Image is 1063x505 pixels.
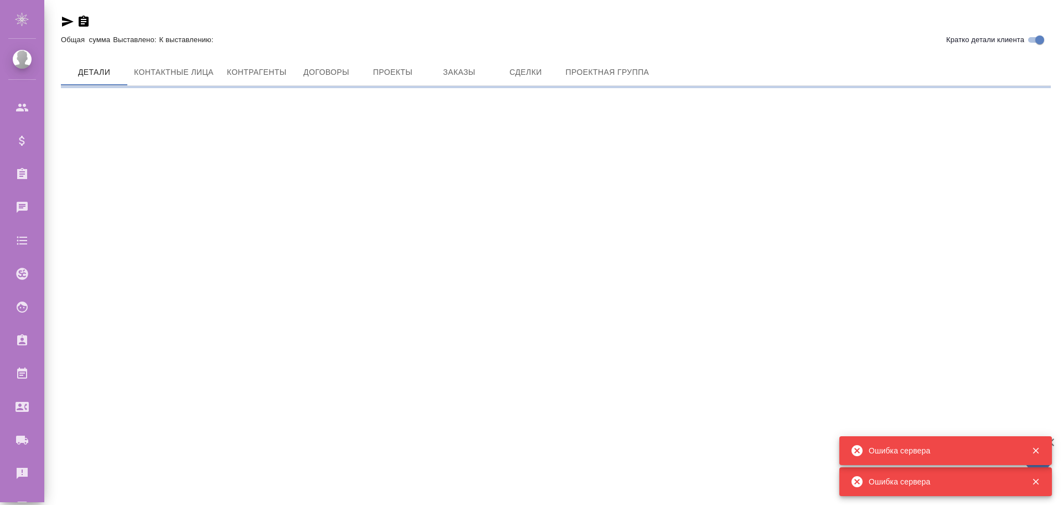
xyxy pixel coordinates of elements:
span: Проектная группа [565,65,649,79]
span: Детали [68,65,121,79]
div: Ошибка сервера [869,476,1015,487]
button: Скопировать ссылку [77,15,90,28]
span: Заказы [432,65,486,79]
button: Скопировать ссылку для ЯМессенджера [61,15,74,28]
span: Сделки [499,65,552,79]
span: Контактные лица [134,65,214,79]
span: Проекты [366,65,419,79]
p: Общая сумма [61,35,113,44]
p: К выставлению: [159,35,216,44]
span: Контрагенты [227,65,287,79]
p: Выставлено: [113,35,159,44]
div: Ошибка сервера [869,445,1015,456]
button: Закрыть [1024,446,1047,456]
span: Кратко детали клиента [946,34,1024,45]
button: Закрыть [1024,477,1047,487]
span: Договоры [300,65,353,79]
